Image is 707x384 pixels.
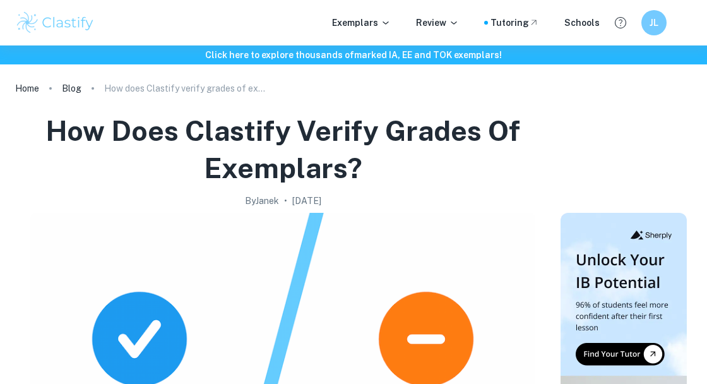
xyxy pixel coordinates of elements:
h6: Click here to explore thousands of marked IA, EE and TOK exemplars ! [3,48,704,62]
a: Home [15,80,39,97]
p: How does Clastify verify grades of exemplars? [104,81,268,95]
h2: By Janek [245,194,279,208]
button: JL [641,10,667,35]
p: Exemplars [332,16,391,30]
a: Blog [62,80,81,97]
p: Review [416,16,459,30]
button: Help and Feedback [610,12,631,33]
a: Schools [564,16,600,30]
p: • [284,194,287,208]
a: Tutoring [490,16,539,30]
h2: [DATE] [292,194,321,208]
h6: JL [647,16,662,30]
h1: How does Clastify verify grades of exemplars? [20,112,545,186]
img: Clastify logo [15,10,95,35]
